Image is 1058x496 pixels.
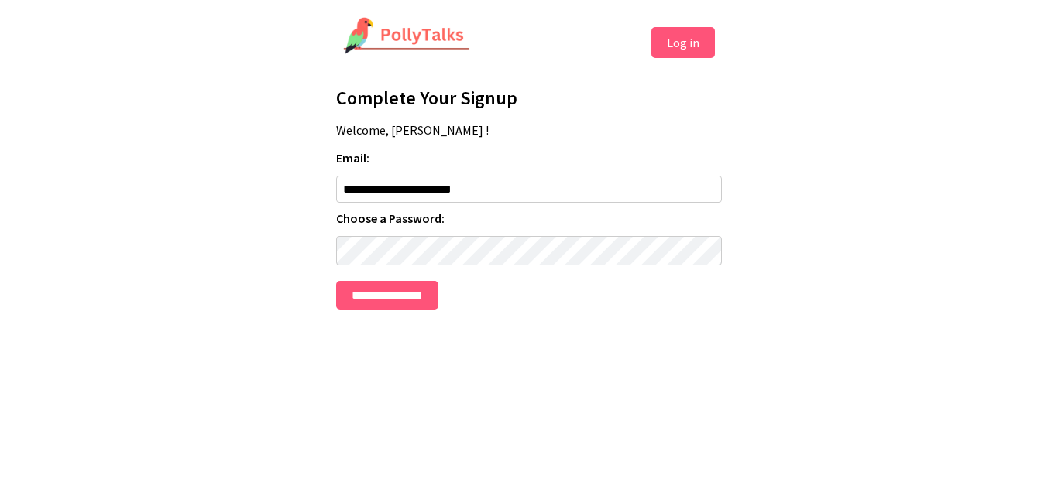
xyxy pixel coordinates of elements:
button: Log in [651,27,715,58]
label: Choose a Password: [336,210,722,226]
h1: Complete Your Signup [336,86,722,110]
img: PollyTalks Logo [343,17,470,56]
p: Welcome, [PERSON_NAME] ! [336,122,722,138]
label: Email: [336,150,722,166]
